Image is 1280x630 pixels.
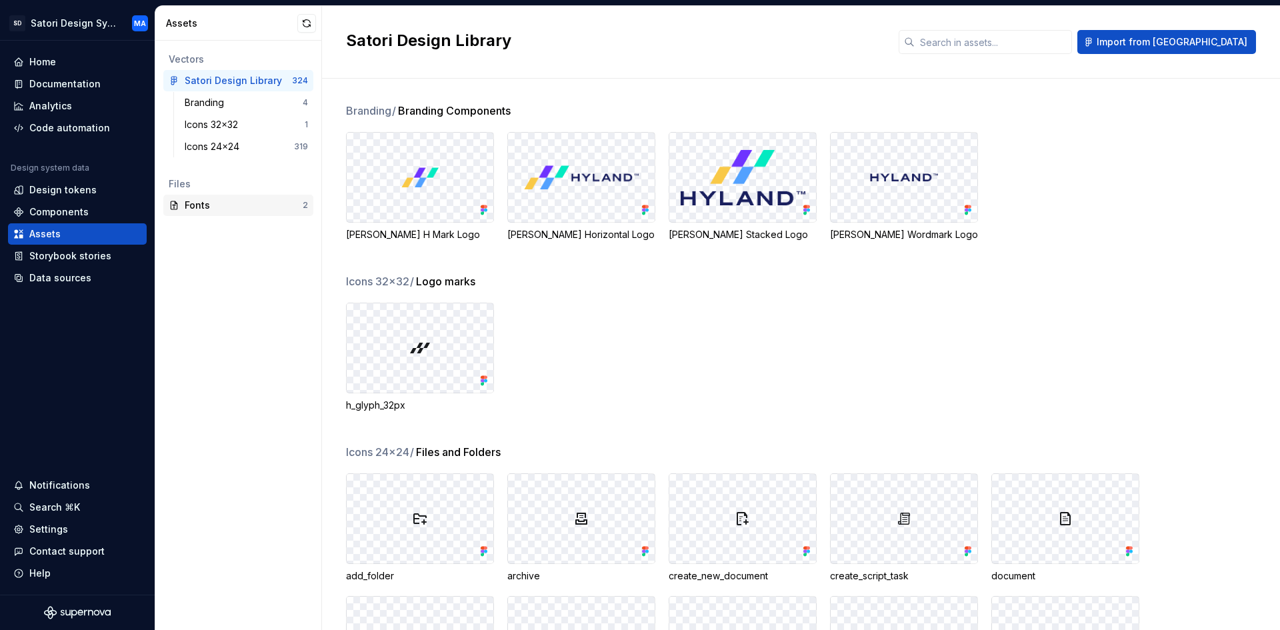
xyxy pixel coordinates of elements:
[8,519,147,540] a: Settings
[3,9,152,37] button: SDSatori Design SystemMA
[179,136,313,157] a: Icons 24x24319
[29,249,111,263] div: Storybook stories
[8,179,147,201] a: Design tokens
[29,99,72,113] div: Analytics
[29,121,110,135] div: Code automation
[8,563,147,584] button: Help
[1097,35,1247,49] span: Import from [GEOGRAPHIC_DATA]
[305,119,308,130] div: 1
[179,114,313,135] a: Icons 32x321
[507,228,655,241] div: [PERSON_NAME] Horizontal Logo
[8,267,147,289] a: Data sources
[303,200,308,211] div: 2
[669,569,817,583] div: create_new_document
[830,569,978,583] div: create_script_task
[8,201,147,223] a: Components
[29,501,80,514] div: Search ⌘K
[507,569,655,583] div: archive
[294,141,308,152] div: 319
[303,97,308,108] div: 4
[185,140,245,153] div: Icons 24x24
[346,399,494,412] div: h_glyph_32px
[134,18,146,29] div: MA
[169,53,308,66] div: Vectors
[8,73,147,95] a: Documentation
[29,567,51,580] div: Help
[8,541,147,562] button: Contact support
[416,444,501,460] span: Files and Folders
[346,228,494,241] div: [PERSON_NAME] H Mark Logo
[410,275,414,288] span: /
[31,17,116,30] div: Satori Design System
[29,227,61,241] div: Assets
[346,444,415,460] span: Icons 24x24
[398,103,511,119] span: Branding Components
[346,273,415,289] span: Icons 32x32
[410,445,414,459] span: /
[8,117,147,139] a: Code automation
[1077,30,1256,54] button: Import from [GEOGRAPHIC_DATA]
[346,30,883,51] h2: Satori Design Library
[669,228,817,241] div: [PERSON_NAME] Stacked Logo
[8,475,147,496] button: Notifications
[29,479,90,492] div: Notifications
[11,163,89,173] div: Design system data
[416,273,475,289] span: Logo marks
[166,17,297,30] div: Assets
[185,118,243,131] div: Icons 32x32
[163,70,313,91] a: Satori Design Library324
[991,569,1139,583] div: document
[29,77,101,91] div: Documentation
[346,569,494,583] div: add_folder
[163,195,313,216] a: Fonts2
[8,497,147,518] button: Search ⌘K
[44,606,111,619] svg: Supernova Logo
[169,177,308,191] div: Files
[29,55,56,69] div: Home
[29,205,89,219] div: Components
[392,104,396,117] span: /
[915,30,1072,54] input: Search in assets...
[292,75,308,86] div: 324
[29,271,91,285] div: Data sources
[29,523,68,536] div: Settings
[9,15,25,31] div: SD
[8,245,147,267] a: Storybook stories
[8,223,147,245] a: Assets
[8,51,147,73] a: Home
[346,103,397,119] span: Branding
[29,183,97,197] div: Design tokens
[29,545,105,558] div: Contact support
[185,74,282,87] div: Satori Design Library
[179,92,313,113] a: Branding4
[8,95,147,117] a: Analytics
[830,228,978,241] div: [PERSON_NAME] Wordmark Logo
[185,199,303,212] div: Fonts
[185,96,229,109] div: Branding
